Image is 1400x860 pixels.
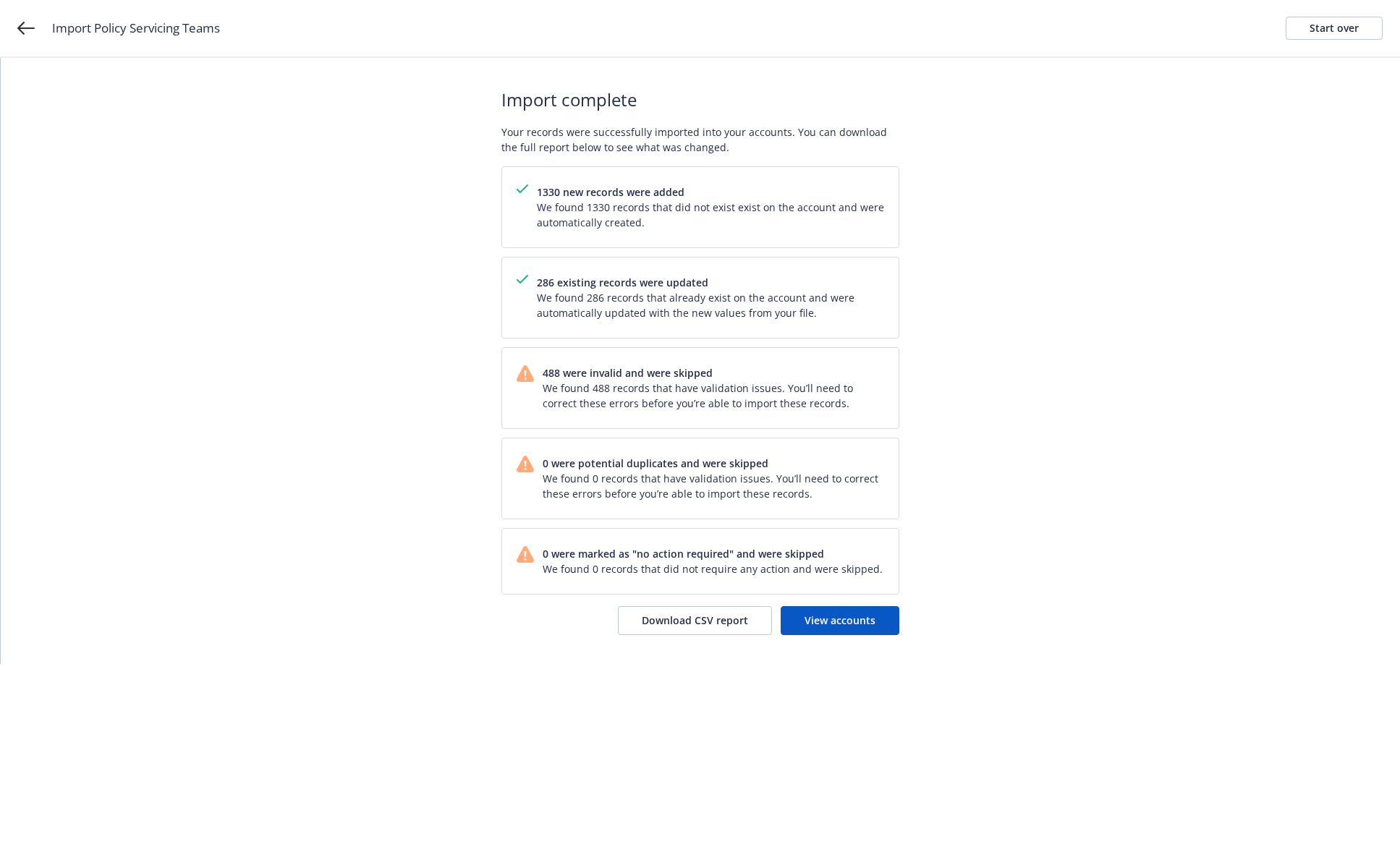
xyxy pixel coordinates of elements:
[805,613,875,627] span: View accounts
[52,19,220,38] span: Import Policy Servicing Teams
[618,606,772,635] button: Download CSV report
[543,546,883,561] span: 0 were marked as "no action required" and were skipped
[781,606,899,635] a: View accounts
[543,365,884,380] span: 488 were invalid and were skipped
[642,613,748,627] span: Download CSV report
[537,184,884,200] span: 1330 new records were added
[501,87,899,113] span: Import complete
[501,124,899,155] span: Your records were successfully imported into your accounts. You can download the full report belo...
[543,456,884,471] span: 0 were potential duplicates and were skipped
[537,290,884,320] span: We found 286 records that already exist on the account and were automatically updated with the ne...
[537,200,884,230] span: We found 1330 records that did not exist exist on the account and were automatically created.
[537,275,884,290] span: 286 existing records were updated
[1310,17,1359,39] div: Start over
[543,471,884,501] span: We found 0 records that have validation issues. You’ll need to correct these errors before you’re...
[543,380,884,411] span: We found 488 records that have validation issues. You’ll need to correct these errors before you’...
[543,561,883,576] span: We found 0 records that did not require any action and were skipped.
[1286,17,1383,40] a: Start over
